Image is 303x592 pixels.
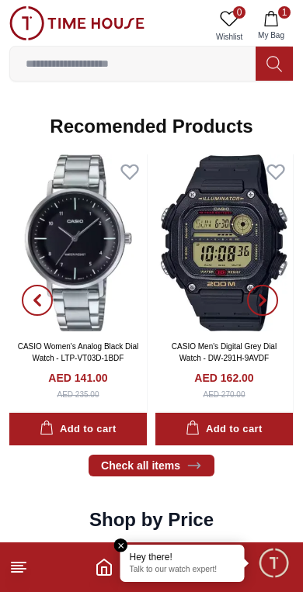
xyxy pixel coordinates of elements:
[257,546,291,580] div: Chat Widget
[9,154,147,331] img: CASIO Women's Analog Black Dial Watch - LTP-VT03D-1BDF
[172,342,277,362] a: CASIO Men's Digital Grey Dial Watch - DW-291H-9AVDF
[130,565,235,576] p: Talk to our watch expert!
[278,6,291,19] span: 1
[89,455,214,476] a: Check all items
[48,370,107,386] h4: AED 141.00
[130,551,235,563] div: Hey there!
[155,413,293,446] button: Add to cart
[50,114,252,139] h2: Recomended Products
[57,389,99,400] div: AED 235.00
[233,6,246,19] span: 0
[210,31,249,43] span: Wishlist
[186,421,262,438] div: Add to cart
[89,507,214,532] h2: Shop by Price
[155,154,293,331] img: CASIO Men's Digital Grey Dial Watch - DW-291H-9AVDF
[9,413,147,446] button: Add to cart
[95,558,113,576] a: Home
[204,389,246,400] div: AED 270.00
[210,6,249,46] a: 0Wishlist
[252,29,291,41] span: My Bag
[9,6,145,40] img: ...
[114,538,128,552] em: Close tooltip
[18,342,139,362] a: CASIO Women's Analog Black Dial Watch - LTP-VT03D-1BDF
[249,6,294,46] button: 1My Bag
[194,370,253,386] h4: AED 162.00
[40,421,116,438] div: Add to cart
